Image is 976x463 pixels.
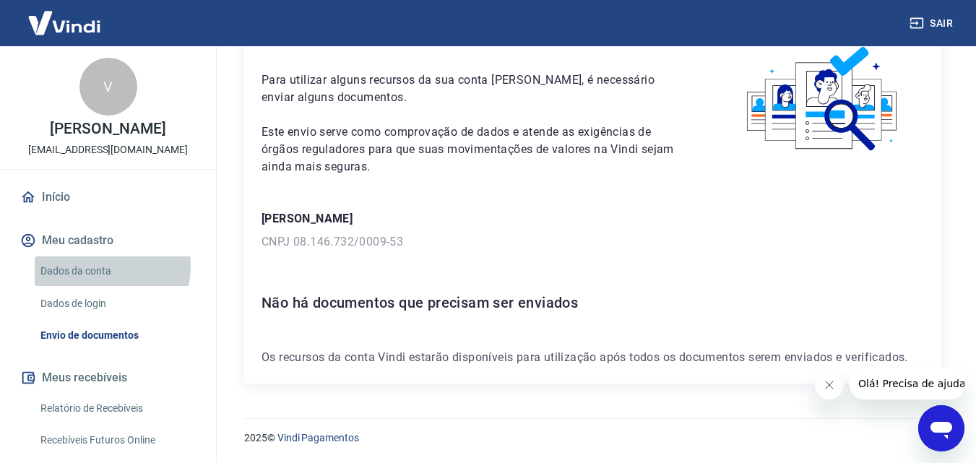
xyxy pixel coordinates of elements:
p: [EMAIL_ADDRESS][DOMAIN_NAME] [28,142,188,157]
a: Recebíveis Futuros Online [35,425,199,455]
h6: Não há documentos que precisam ser enviados [262,291,924,314]
iframe: Mensagem da empresa [850,368,964,399]
div: V [79,58,137,116]
a: Vindi Pagamentos [277,432,359,443]
a: Início [17,181,199,213]
p: CNPJ 08.146.732/0009-53 [262,233,924,251]
a: Relatório de Recebíveis [35,394,199,423]
p: [PERSON_NAME] [262,210,924,228]
iframe: Fechar mensagem [815,371,844,399]
button: Sair [907,10,959,37]
span: Olá! Precisa de ajuda? [9,10,121,22]
iframe: Botão para abrir a janela de mensagens [918,405,964,451]
p: Este envio serve como comprovação de dados e atende as exigências de órgãos reguladores para que ... [262,124,688,176]
p: Para utilizar alguns recursos da sua conta [PERSON_NAME], é necessário enviar alguns documentos. [262,72,688,106]
p: 2025 © [244,430,941,446]
a: Dados da conta [35,256,199,286]
p: Os recursos da conta Vindi estarão disponíveis para utilização após todos os documentos serem env... [262,349,924,366]
img: waiting_documents.41d9841a9773e5fdf392cede4d13b617.svg [722,43,924,156]
p: [PERSON_NAME] [50,121,165,137]
button: Meu cadastro [17,225,199,256]
img: Vindi [17,1,111,45]
a: Envio de documentos [35,321,199,350]
button: Meus recebíveis [17,362,199,394]
a: Dados de login [35,289,199,319]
